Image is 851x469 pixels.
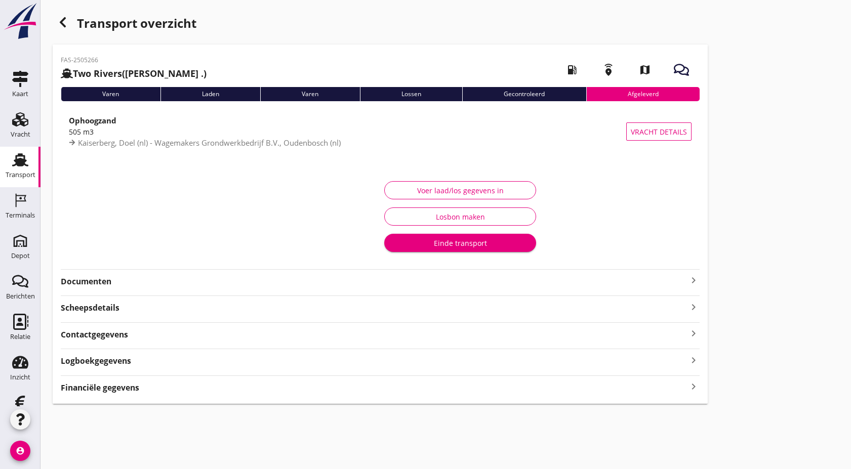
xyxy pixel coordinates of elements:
[61,329,128,340] strong: Contactgegevens
[6,293,35,300] div: Berichten
[687,274,700,286] i: keyboard_arrow_right
[12,91,28,97] div: Kaart
[393,185,528,196] div: Voer laad/los gegevens in
[61,382,139,394] strong: Financiële gegevens
[10,441,30,461] i: account_circle
[462,87,586,101] div: Gecontroleerd
[393,211,528,222] div: Losbon maken
[594,56,623,84] i: emergency_share
[10,374,30,380] div: Inzicht
[392,238,528,248] div: Einde transport
[631,126,687,137] span: Vracht details
[11,131,30,138] div: Vracht
[2,3,38,40] img: logo-small.a267ee39.svg
[61,355,131,367] strong: Logboekgegevens
[6,172,35,178] div: Transport
[384,234,536,252] button: Einde transport
[78,138,341,148] span: Kaiserberg, Doel (nl) - Wagemakers Grondwerkbedrijf B.V., Oudenbosch (nl)
[687,327,700,340] i: keyboard_arrow_right
[160,87,261,101] div: Laden
[11,252,30,259] div: Depot
[61,302,119,314] strong: Scheepsdetails
[384,207,536,226] button: Losbon maken
[631,56,659,84] i: map
[626,122,692,141] button: Vracht details
[61,56,207,65] p: FAS-2505266
[61,87,160,101] div: Varen
[586,87,700,101] div: Afgeleverd
[69,115,116,125] strong: Ophoogzand
[687,353,700,367] i: keyboard_arrow_right
[61,109,700,154] a: Ophoogzand505 m3Kaiserberg, Doel (nl) - Wagemakers Grondwerkbedrijf B.V., Oudenbosch (nl)Vracht d...
[53,12,708,36] div: Transport overzicht
[687,300,700,314] i: keyboard_arrow_right
[69,126,626,137] div: 505 m3
[61,276,687,287] strong: Documenten
[260,87,360,101] div: Varen
[61,67,207,80] h2: ([PERSON_NAME] .)
[384,181,536,199] button: Voer laad/los gegevens in
[687,380,700,394] i: keyboard_arrow_right
[73,67,122,79] strong: Two Rivers
[558,56,586,84] i: local_gas_station
[6,212,35,219] div: Terminals
[10,333,30,340] div: Relatie
[360,87,463,101] div: Lossen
